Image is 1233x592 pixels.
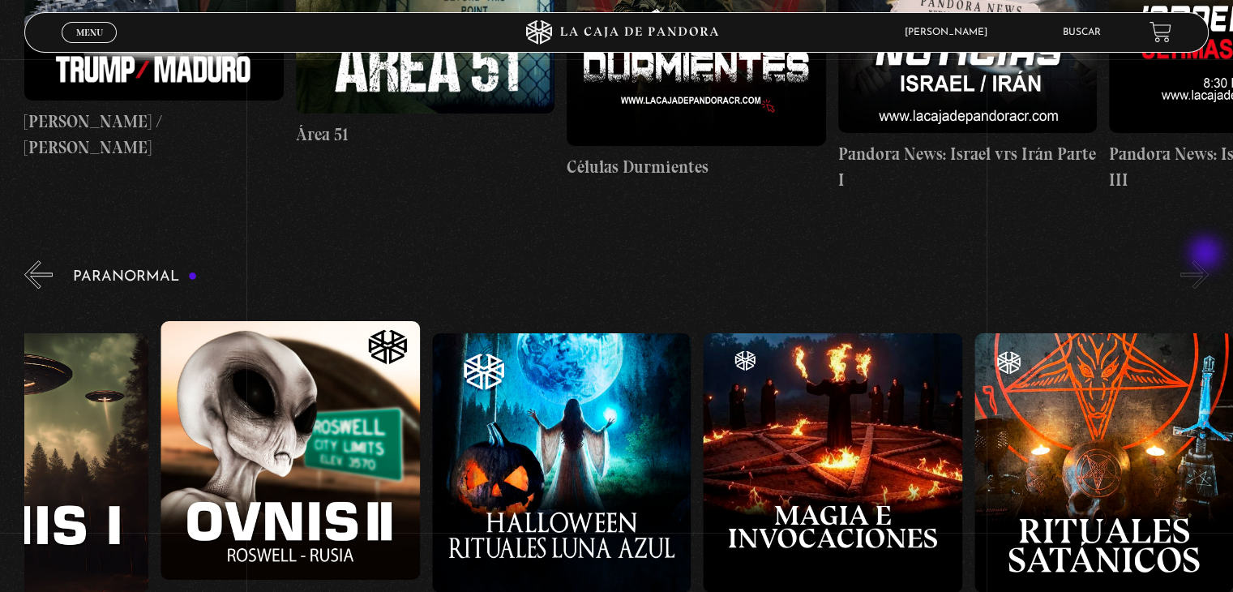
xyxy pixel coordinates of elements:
h4: Pandora News: Israel vrs Irán Parte I [838,141,1097,192]
a: View your shopping cart [1150,21,1171,43]
span: [PERSON_NAME] [897,28,1004,37]
span: Menu [76,28,103,37]
button: Previous [24,260,53,289]
a: Buscar [1063,28,1101,37]
h3: Paranormal [73,269,197,285]
button: Next [1180,260,1209,289]
h4: Área 51 [296,122,554,148]
h4: [PERSON_NAME] / [PERSON_NAME] [24,109,283,160]
h4: Células Durmientes [567,154,825,180]
span: Cerrar [71,41,109,52]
